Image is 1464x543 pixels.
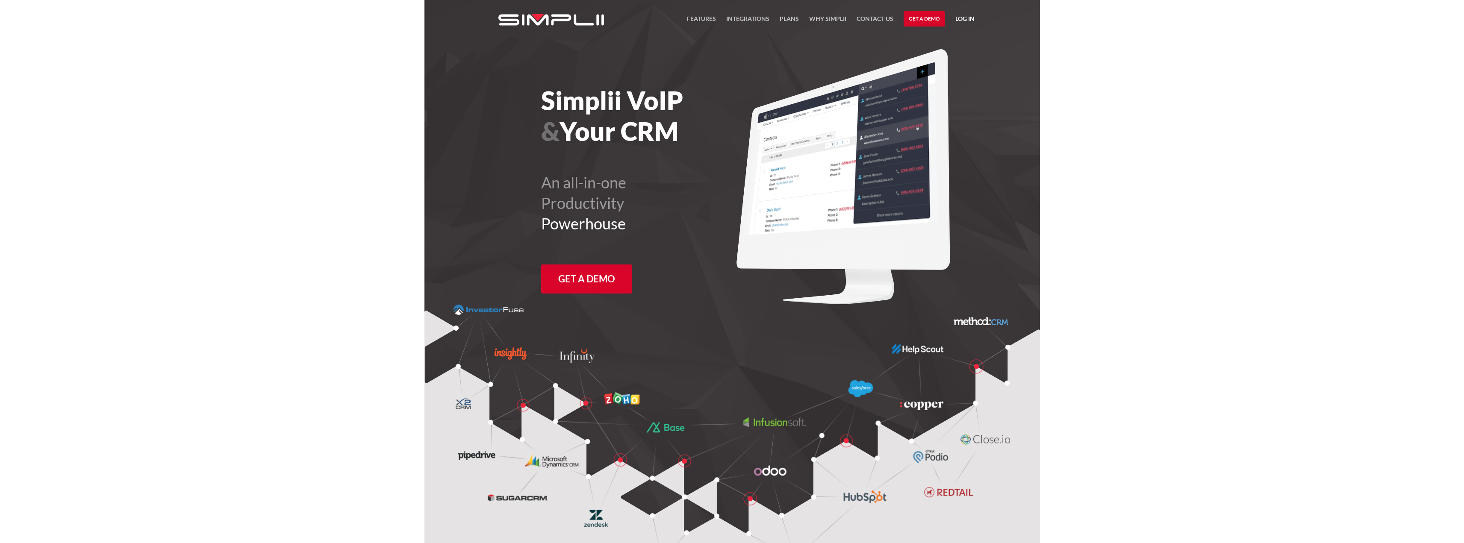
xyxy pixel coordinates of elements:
h1: Simplii VoIP Your CRM [541,85,779,147]
a: Log in [955,14,975,26]
a: Contact US [857,14,893,29]
span: Powerhouse [541,214,626,233]
a: Get a Demo [541,264,632,294]
span: & [541,116,560,147]
a: FEATURES [687,14,716,29]
a: Integrations [726,14,769,29]
a: Why Simplii [809,14,846,29]
h2: An all-in-one Productivity [541,172,779,234]
img: Simplii [498,14,604,26]
a: Get a Demo [904,11,945,26]
a: Plans [780,14,799,29]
